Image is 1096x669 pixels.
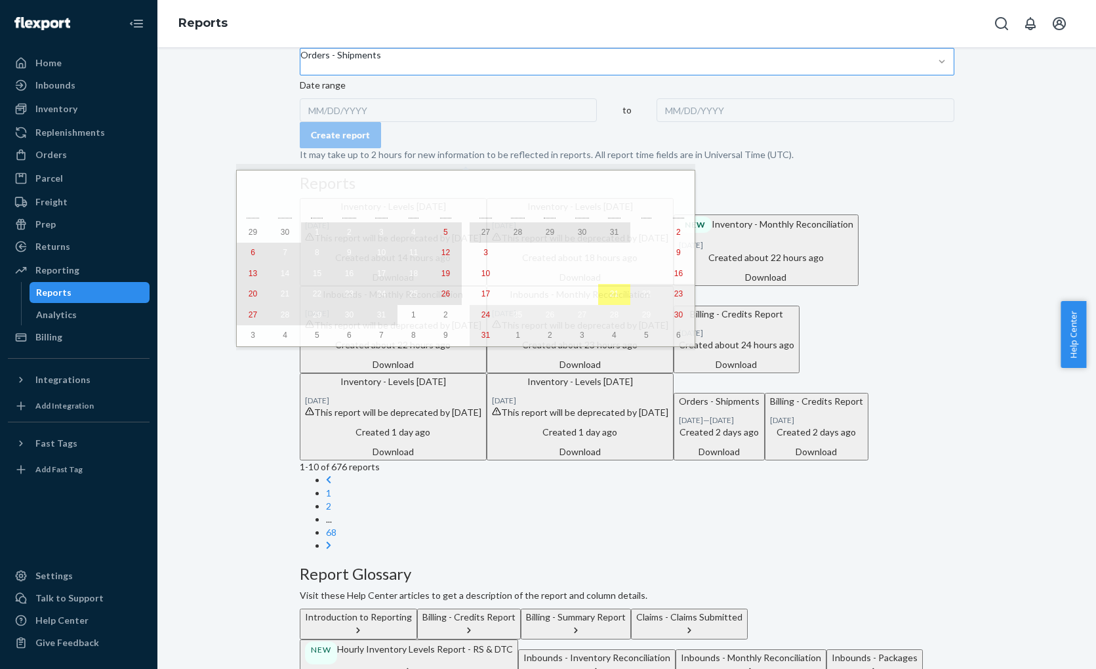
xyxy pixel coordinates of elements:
button: August 6, 2025 [333,325,365,346]
a: Analytics [30,304,150,325]
div: Inbounds - Packages [832,651,918,664]
button: August 22, 2025 [630,284,662,305]
button: August 9, 2025 [662,243,695,264]
div: Reports [36,286,71,299]
abbr: August 13, 2025 [578,269,586,278]
span: [DATE] [470,180,495,189]
div: MM/DD/YYYY [657,98,954,122]
button: July 31, 2025 [365,305,397,326]
abbr: Saturday [440,211,451,218]
p: Billing - Credits Report [770,395,863,408]
div: Prep [35,218,56,231]
abbr: August 21, 2025 [610,289,619,298]
abbr: August 31, 2025 [481,331,490,340]
p: Created about 22 hours ago [679,251,853,264]
button: Close Navigation [123,10,150,37]
abbr: July 20, 2025 [249,289,257,298]
div: Orders - Shipments [300,49,381,62]
button: August 30, 2025 [662,305,695,326]
abbr: August 26, 2025 [546,310,554,319]
abbr: July 17, 2025 [377,269,386,278]
div: Download [492,358,668,371]
button: Billing - Credits Report[DATE]Created 2 days agoDownload [765,393,868,460]
a: Page 2 [326,500,331,512]
abbr: August 7, 2025 [379,331,384,340]
button: July 20, 2025 [237,284,269,305]
div: Talk to Support [35,592,104,605]
div: Introduction to Reporting [305,611,412,624]
button: July 18, 2025 [397,264,430,285]
button: August 29, 2025 [630,305,662,326]
p: Inventory - Levels [DATE] [492,375,668,388]
abbr: July 5, 2025 [443,228,448,237]
div: Billing [35,331,62,344]
abbr: August 4, 2025 [516,248,520,257]
abbr: July 12, 2025 [441,248,450,257]
button: July 6, 2025 [237,243,269,264]
p: — [679,415,760,426]
button: Inventory - Levels [DATE][DATE]This report will be deprecated by [DATE]Created 1 day agoDownload [300,373,487,460]
button: July 26, 2025 [430,284,462,305]
span: 1 - 10 of 676 reports [300,461,380,472]
abbr: July 23, 2025 [345,289,354,298]
button: July 29, 2025 [301,305,333,326]
abbr: July 21, 2025 [281,289,289,298]
abbr: September 1, 2025 [516,331,520,340]
div: Help Center [35,614,89,627]
button: July 4, 2025 [397,222,430,243]
abbr: July 15, 2025 [313,269,321,278]
a: Parcel [8,168,150,189]
abbr: August 14, 2025 [610,269,619,278]
button: August 4, 2025 [269,325,301,346]
a: Add Fast Tag [8,459,150,480]
abbr: June 30, 2025 [281,228,289,237]
button: June 30, 2025 [269,222,301,243]
a: Replenishments [8,122,150,143]
div: Billing - Summary Report [526,611,626,624]
button: July 16, 2025 [333,264,365,285]
button: July 19, 2025 [430,264,462,285]
p: Inventory - Levels [DATE] [305,375,481,388]
abbr: July 7, 2025 [283,248,287,257]
abbr: July 27, 2025 [249,310,257,319]
p: Created 2 days ago [770,426,863,439]
button: July 7, 2025 [269,243,301,264]
button: » [666,171,695,199]
button: Claims - Claims Submitted [631,609,748,639]
abbr: August 6, 2025 [580,248,584,257]
abbr: September 4, 2025 [612,331,617,340]
button: July 30, 2025 [333,305,365,326]
a: Inventory [8,98,150,119]
span: [DATE] [437,180,462,189]
button: Integrations [8,369,150,390]
abbr: August 18, 2025 [514,289,522,298]
abbr: Monday [511,211,525,218]
abbr: Saturday [673,211,684,218]
time: [DATE] [770,415,794,425]
abbr: July 31, 2025 [377,310,386,319]
abbr: July 18, 2025 [409,269,418,278]
a: Page 1 is your current page [326,487,331,498]
abbr: July 29, 2025 [546,228,554,237]
abbr: August 8, 2025 [411,331,416,340]
div: Orders [35,148,67,161]
button: August 8, 2025 [630,243,662,264]
p: Created 1 day ago [492,426,668,439]
button: Inventory - Levels [DATE][DATE]This report will be deprecated by [DATE]Created 1 day agoDownload [487,373,674,460]
div: Create report [311,129,370,142]
button: July 22, 2025 [301,284,333,305]
abbr: Friday [641,211,651,218]
abbr: August 25, 2025 [514,310,522,319]
div: Inventory [35,102,77,115]
p: Created about 24 hours ago [679,338,794,352]
div: Download [770,445,863,458]
button: August 31, 2025 [470,325,502,346]
p: It may take up to 2 hours for new information to be reflected in reports. All report time fields ... [300,148,954,161]
button: September 1, 2025 [502,325,534,346]
p: Inventory - Monthly Reconciliation [679,216,853,233]
button: August 15, 2025 [630,264,662,285]
button: July 3, 2025 [365,222,397,243]
div: Download [492,445,668,458]
button: August 7, 2025 [598,243,630,264]
button: July 27, 2025 [470,222,502,243]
